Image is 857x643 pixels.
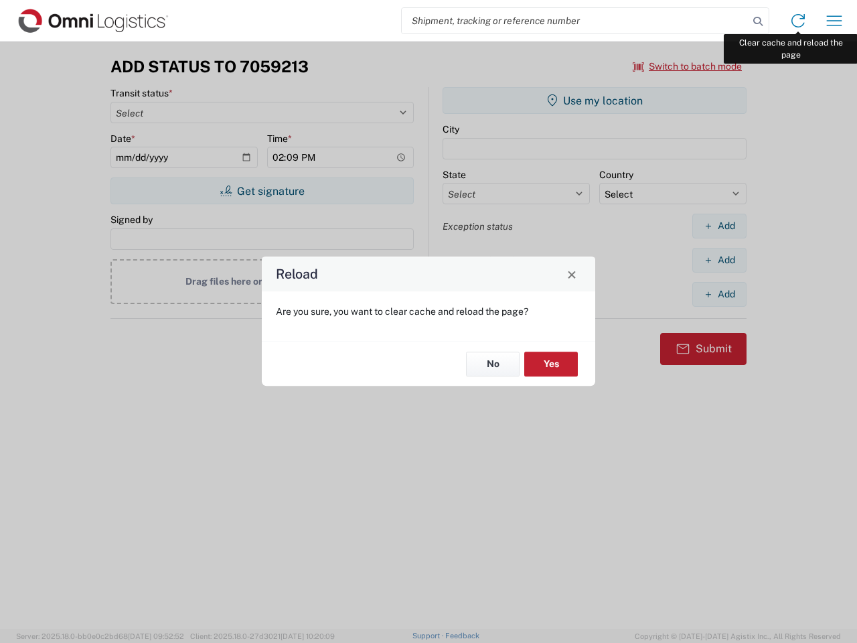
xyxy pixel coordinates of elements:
button: Close [562,265,581,283]
button: Yes [524,352,578,376]
p: Are you sure, you want to clear cache and reload the page? [276,305,581,317]
button: No [466,352,520,376]
input: Shipment, tracking or reference number [402,8,749,33]
h4: Reload [276,265,318,284]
